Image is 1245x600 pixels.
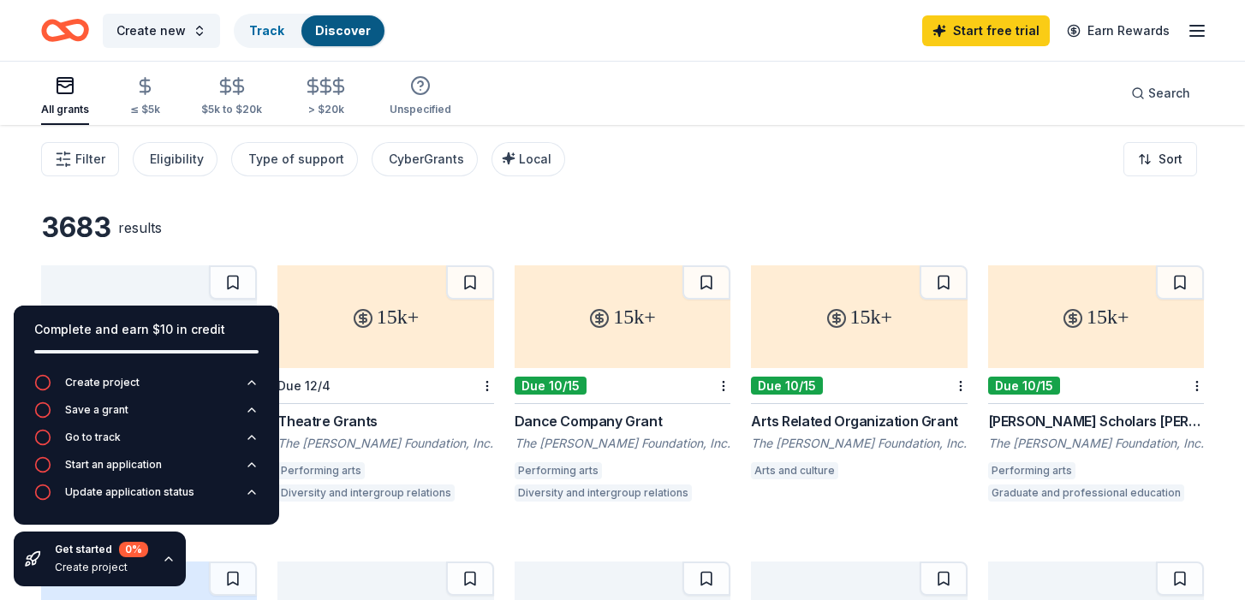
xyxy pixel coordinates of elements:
[277,462,365,479] div: Performing arts
[515,411,730,431] div: Dance Company Grant
[130,69,160,125] button: ≤ $5k
[55,561,148,574] div: Create project
[751,411,967,431] div: Arts Related Organization Grant
[751,377,823,395] div: Due 10/15
[988,265,1204,507] a: 15k+Due 10/15[PERSON_NAME] Scholars [PERSON_NAME]The [PERSON_NAME] Foundation, Inc.Performing art...
[277,265,493,507] a: 15k+Due 12/4Theatre GrantsThe [PERSON_NAME] Foundation, Inc.Performing artsDiversity and intergro...
[34,319,259,340] div: Complete and earn $10 in credit
[1117,76,1204,110] button: Search
[41,142,119,176] button: Filter
[988,411,1204,431] div: [PERSON_NAME] Scholars [PERSON_NAME]
[988,265,1204,368] div: 15k+
[303,69,348,125] button: > $20k
[234,14,386,48] button: TrackDiscover
[315,23,371,38] a: Discover
[988,377,1060,395] div: Due 10/15
[41,265,257,520] a: not specifiedRollingWK [PERSON_NAME] Foundation GrantWK [PERSON_NAME] FoundationEarly childhood e...
[372,142,478,176] button: CyberGrants
[75,149,105,169] span: Filter
[103,14,220,48] button: Create new
[116,21,186,41] span: Create new
[41,103,89,116] div: All grants
[515,265,730,368] div: 15k+
[34,484,259,511] button: Update application status
[751,435,967,452] div: The [PERSON_NAME] Foundation, Inc.
[65,485,194,499] div: Update application status
[277,435,493,452] div: The [PERSON_NAME] Foundation, Inc.
[1123,142,1197,176] button: Sort
[515,435,730,452] div: The [PERSON_NAME] Foundation, Inc.
[515,377,587,395] div: Due 10/15
[988,484,1184,502] div: Graduate and professional education
[249,23,284,38] a: Track
[65,431,121,444] div: Go to track
[519,151,551,166] span: Local
[515,484,692,502] div: Diversity and intergroup relations
[34,401,259,429] button: Save a grant
[130,103,160,116] div: ≤ $5k
[389,149,464,169] div: CyberGrants
[277,265,493,368] div: 15k+
[1148,83,1190,104] span: Search
[515,462,602,479] div: Performing arts
[390,103,451,116] div: Unspecified
[65,403,128,417] div: Save a grant
[41,211,111,245] div: 3683
[133,142,217,176] button: Eligibility
[248,149,344,169] div: Type of support
[988,462,1075,479] div: Performing arts
[150,149,204,169] div: Eligibility
[34,374,259,401] button: Create project
[277,378,331,393] div: Due 12/4
[41,265,257,368] div: not specified
[988,435,1204,452] div: The [PERSON_NAME] Foundation, Inc.
[231,142,358,176] button: Type of support
[751,265,967,484] a: 15k+Due 10/15Arts Related Organization GrantThe [PERSON_NAME] Foundation, Inc.Arts and culture
[303,103,348,116] div: > $20k
[491,142,565,176] button: Local
[34,429,259,456] button: Go to track
[201,103,262,116] div: $5k to $20k
[515,265,730,507] a: 15k+Due 10/15Dance Company GrantThe [PERSON_NAME] Foundation, Inc.Performing artsDiversity and in...
[65,458,162,472] div: Start an application
[119,542,148,557] div: 0 %
[922,15,1050,46] a: Start free trial
[1057,15,1180,46] a: Earn Rewards
[65,376,140,389] div: Create project
[277,411,493,431] div: Theatre Grants
[277,484,455,502] div: Diversity and intergroup relations
[1159,149,1182,169] span: Sort
[751,265,967,368] div: 15k+
[34,456,259,484] button: Start an application
[118,217,162,238] div: results
[390,68,451,125] button: Unspecified
[41,10,89,50] a: Home
[751,462,838,479] div: Arts and culture
[41,68,89,125] button: All grants
[201,69,262,125] button: $5k to $20k
[55,542,148,557] div: Get started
